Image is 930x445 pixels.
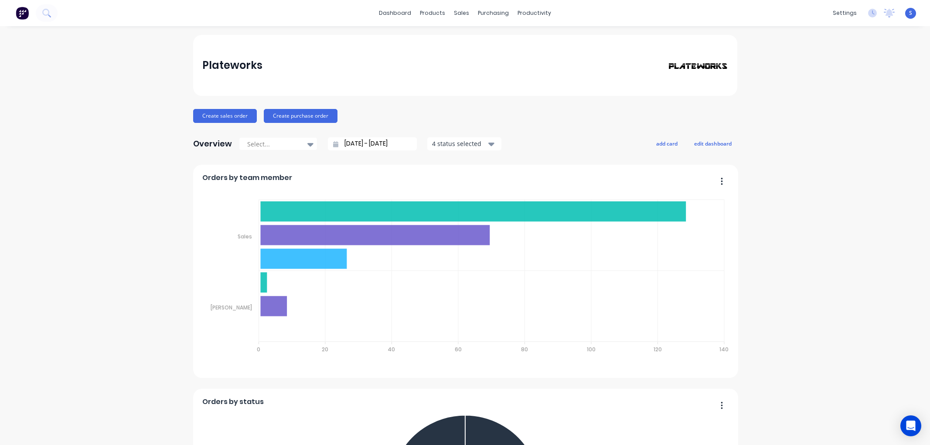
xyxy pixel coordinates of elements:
tspan: 80 [521,346,528,353]
tspan: [PERSON_NAME] [211,304,252,311]
tspan: Sales [238,233,252,240]
tspan: 20 [322,346,328,353]
div: Open Intercom Messenger [900,415,921,436]
div: 4 status selected [432,139,487,148]
div: sales [450,7,474,20]
a: dashboard [375,7,416,20]
div: settings [828,7,861,20]
span: Orders by status [202,397,264,407]
div: Plateworks [202,57,262,74]
div: productivity [513,7,555,20]
img: Factory [16,7,29,20]
span: Orders by team member [202,173,292,183]
button: add card [651,138,683,149]
img: Plateworks [667,62,728,70]
tspan: 40 [388,346,395,353]
button: Create purchase order [264,109,337,123]
button: edit dashboard [688,138,737,149]
tspan: 60 [455,346,462,353]
button: Create sales order [193,109,257,123]
tspan: 120 [654,346,662,353]
div: purchasing [474,7,513,20]
tspan: 100 [587,346,596,353]
tspan: 140 [720,346,729,353]
tspan: 0 [257,346,260,353]
div: Overview [193,135,232,153]
button: 4 status selected [427,137,501,150]
span: S [909,9,912,17]
div: products [416,7,450,20]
